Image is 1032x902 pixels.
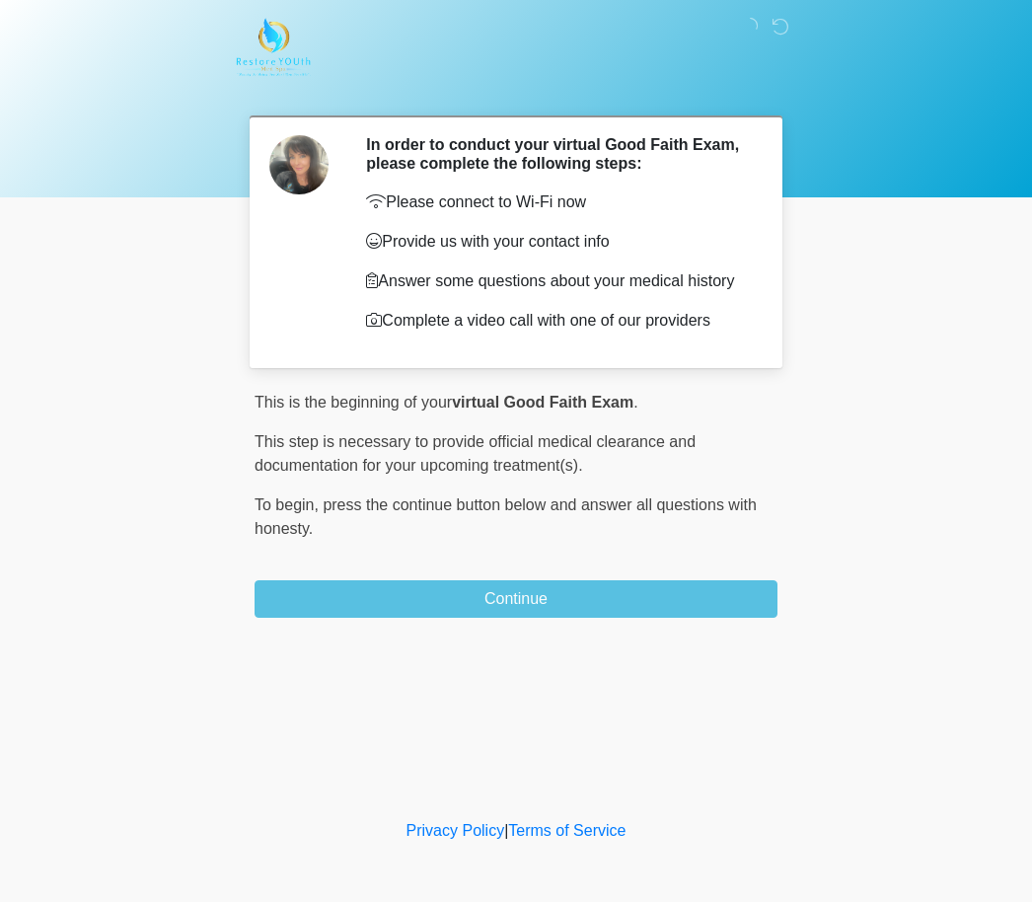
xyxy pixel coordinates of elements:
p: Complete a video call with one of our providers [366,309,748,333]
span: To begin, [255,496,323,513]
span: press the continue button below and answer all questions with honesty. [255,496,757,537]
img: Agent Avatar [269,135,329,194]
a: Terms of Service [508,822,626,839]
button: Continue [255,580,777,618]
a: Privacy Policy [406,822,505,839]
img: Restore YOUth Med Spa Logo [235,15,311,80]
strong: virtual Good Faith Exam [452,394,633,411]
p: Provide us with your contact info [366,230,748,254]
p: Answer some questions about your medical history [366,269,748,293]
span: This step is necessary to provide official medical clearance and documentation for your upcoming ... [255,433,696,474]
p: Please connect to Wi-Fi now [366,190,748,214]
a: | [504,822,508,839]
h2: In order to conduct your virtual Good Faith Exam, please complete the following steps: [366,135,748,173]
span: . [633,394,637,411]
span: This is the beginning of your [255,394,452,411]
